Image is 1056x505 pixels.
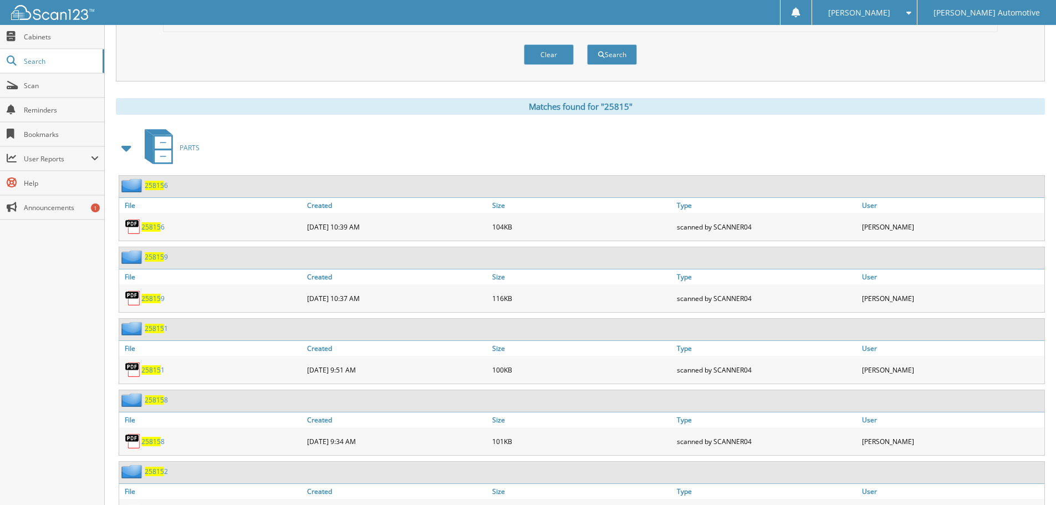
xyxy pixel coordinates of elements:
[859,484,1044,499] a: User
[674,484,859,499] a: Type
[674,198,859,213] a: Type
[24,130,99,139] span: Bookmarks
[125,361,141,378] img: PDF.png
[674,412,859,427] a: Type
[145,467,164,476] span: 25815
[119,198,304,213] a: File
[125,218,141,235] img: PDF.png
[304,484,489,499] a: Created
[859,430,1044,452] div: [PERSON_NAME]
[180,143,200,152] span: PARTS
[859,216,1044,238] div: [PERSON_NAME]
[145,181,168,190] a: 258156
[141,294,165,303] a: 258159
[304,430,489,452] div: [DATE] 9:34 AM
[11,5,94,20] img: scan123-logo-white.svg
[24,105,99,115] span: Reminders
[859,198,1044,213] a: User
[125,433,141,450] img: PDF.png
[145,324,164,333] span: 25815
[119,412,304,427] a: File
[304,341,489,356] a: Created
[145,467,168,476] a: 258152
[587,44,637,65] button: Search
[24,203,99,212] span: Announcements
[116,98,1045,115] div: Matches found for "25815"
[489,484,675,499] a: Size
[145,395,168,405] a: 258158
[119,341,304,356] a: File
[674,430,859,452] div: scanned by SCANNER04
[524,44,574,65] button: Clear
[119,269,304,284] a: File
[489,198,675,213] a: Size
[24,57,97,66] span: Search
[141,365,161,375] span: 25815
[674,359,859,381] div: scanned by SCANNER04
[489,287,675,309] div: 116KB
[304,287,489,309] div: [DATE] 10:37 AM
[141,365,165,375] a: 258151
[489,216,675,238] div: 104KB
[121,178,145,192] img: folder2.png
[141,222,161,232] span: 25815
[145,252,164,262] span: 25815
[304,412,489,427] a: Created
[145,324,168,333] a: 258151
[304,216,489,238] div: [DATE] 10:39 AM
[121,250,145,264] img: folder2.png
[121,393,145,407] img: folder2.png
[304,359,489,381] div: [DATE] 9:51 AM
[121,465,145,478] img: folder2.png
[489,341,675,356] a: Size
[859,412,1044,427] a: User
[859,269,1044,284] a: User
[24,154,91,164] span: User Reports
[24,32,99,42] span: Cabinets
[121,322,145,335] img: folder2.png
[119,484,304,499] a: File
[489,359,675,381] div: 100KB
[24,81,99,90] span: Scan
[489,412,675,427] a: Size
[1001,452,1056,505] iframe: Chat Widget
[141,437,161,446] span: 25815
[674,269,859,284] a: Type
[828,9,890,16] span: [PERSON_NAME]
[91,203,100,212] div: 1
[674,216,859,238] div: scanned by SCANNER04
[859,359,1044,381] div: [PERSON_NAME]
[489,430,675,452] div: 101KB
[141,437,165,446] a: 258158
[489,269,675,284] a: Size
[145,395,164,405] span: 25815
[674,287,859,309] div: scanned by SCANNER04
[141,294,161,303] span: 25815
[138,126,200,170] a: PARTS
[304,269,489,284] a: Created
[145,181,164,190] span: 25815
[145,252,168,262] a: 258159
[24,178,99,188] span: Help
[141,222,165,232] a: 258156
[859,341,1044,356] a: User
[859,287,1044,309] div: [PERSON_NAME]
[304,198,489,213] a: Created
[674,341,859,356] a: Type
[125,290,141,307] img: PDF.png
[933,9,1040,16] span: [PERSON_NAME] Automotive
